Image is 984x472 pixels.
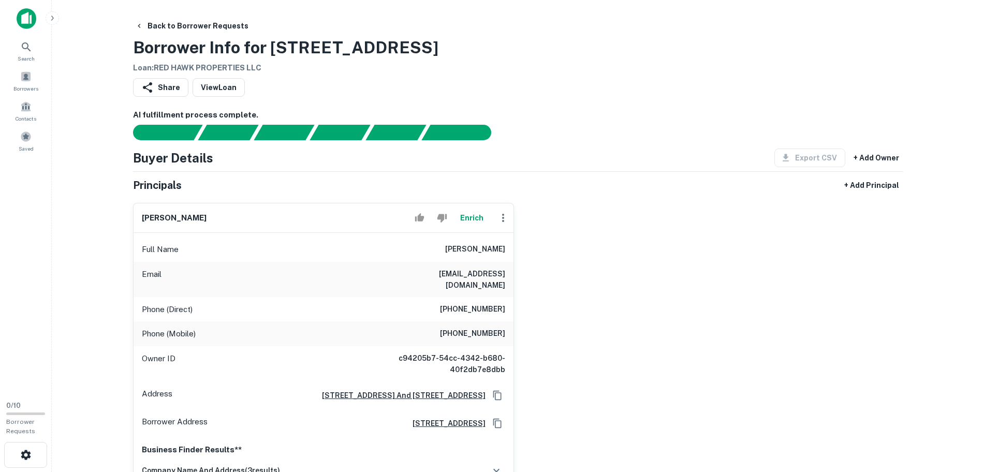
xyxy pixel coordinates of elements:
button: + Add Owner [849,149,903,167]
a: Borrowers [3,67,49,95]
span: Saved [19,144,34,153]
div: Your request is received and processing... [198,125,258,140]
div: Principals found, AI now looking for contact information... [310,125,370,140]
span: 0 / 10 [6,402,21,409]
p: Borrower Address [142,416,208,431]
span: Contacts [16,114,36,123]
div: Principals found, still searching for contact information. This may take time... [365,125,426,140]
button: Copy Address [490,416,505,431]
button: Copy Address [490,388,505,403]
img: capitalize-icon.png [17,8,36,29]
p: Business Finder Results** [142,444,505,456]
button: Reject [433,208,451,228]
h6: [PHONE_NUMBER] [440,303,505,316]
p: Email [142,268,161,291]
h6: Loan : RED HAWK PROPERTIES LLC [133,62,438,74]
a: Search [3,37,49,65]
h6: AI fulfillment process complete. [133,109,903,121]
p: Owner ID [142,352,175,375]
div: AI fulfillment process complete. [422,125,504,140]
h4: Buyer Details [133,149,213,167]
button: Back to Borrower Requests [131,17,253,35]
h6: c94205b7-54cc-4342-b680-40f2db7e8dbb [381,352,505,375]
p: Phone (Direct) [142,303,193,316]
iframe: Chat Widget [932,389,984,439]
h3: Borrower Info for [STREET_ADDRESS] [133,35,438,60]
h6: [PERSON_NAME] [445,243,505,256]
a: [STREET_ADDRESS] [404,418,486,429]
h6: [PHONE_NUMBER] [440,328,505,340]
h6: [EMAIL_ADDRESS][DOMAIN_NAME] [381,268,505,291]
button: Share [133,78,188,97]
button: + Add Principal [840,176,903,195]
span: Search [18,54,35,63]
a: Saved [3,127,49,155]
p: Address [142,388,172,403]
a: [STREET_ADDRESS] And [STREET_ADDRESS] [314,390,486,401]
p: Phone (Mobile) [142,328,196,340]
button: Enrich [456,208,489,228]
div: Documents found, AI parsing details... [254,125,314,140]
div: Sending borrower request to AI... [121,125,198,140]
a: ViewLoan [193,78,245,97]
h5: Principals [133,178,182,193]
span: Borrower Requests [6,418,35,435]
h6: [PERSON_NAME] [142,212,207,224]
a: Contacts [3,97,49,125]
button: Accept [410,208,429,228]
span: Borrowers [13,84,38,93]
p: Full Name [142,243,179,256]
